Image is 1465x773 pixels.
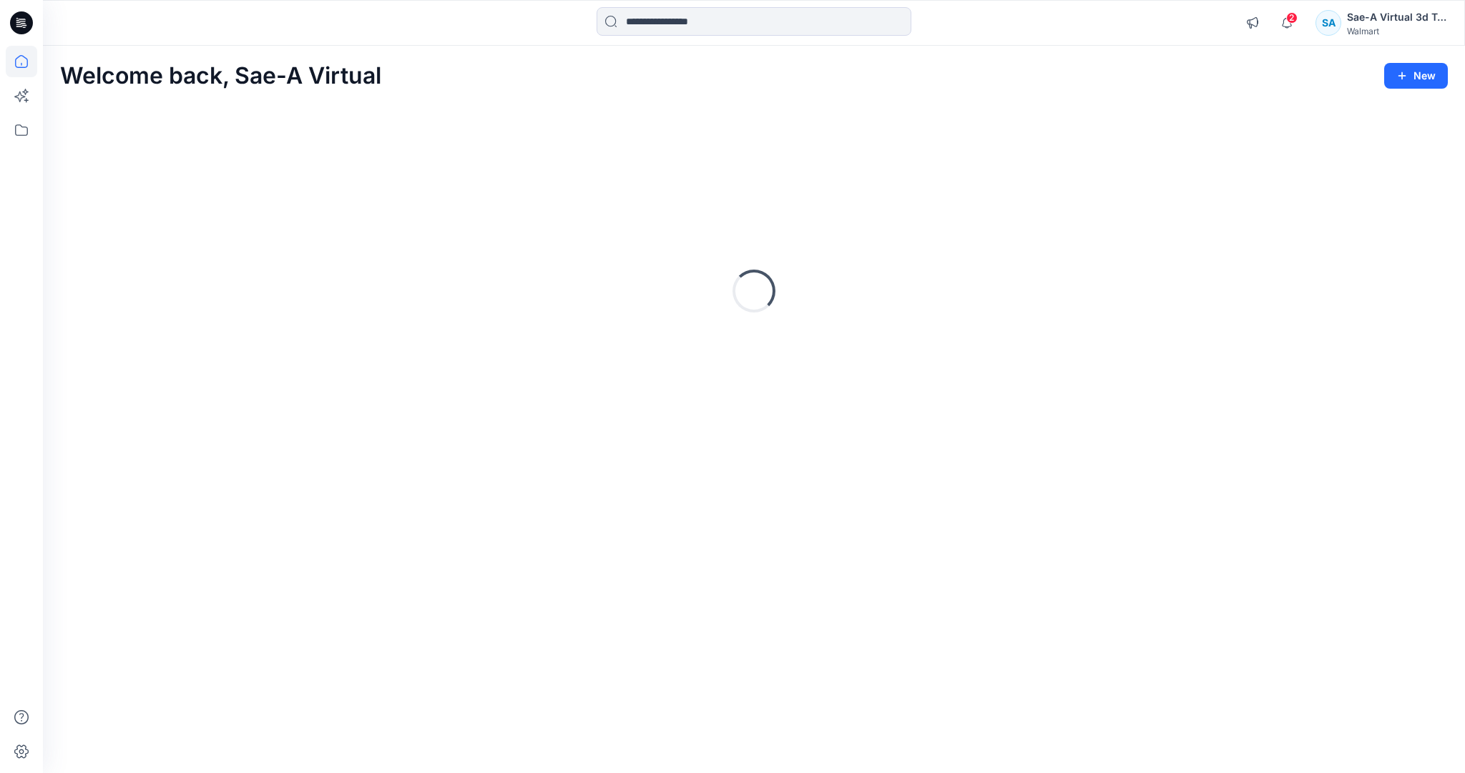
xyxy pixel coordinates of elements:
div: Sae-A Virtual 3d Team [1347,9,1447,26]
h2: Welcome back, Sae-A Virtual [60,63,381,89]
div: SA [1315,10,1341,36]
div: Walmart [1347,26,1447,36]
span: 2 [1286,12,1298,24]
button: New [1384,63,1448,89]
